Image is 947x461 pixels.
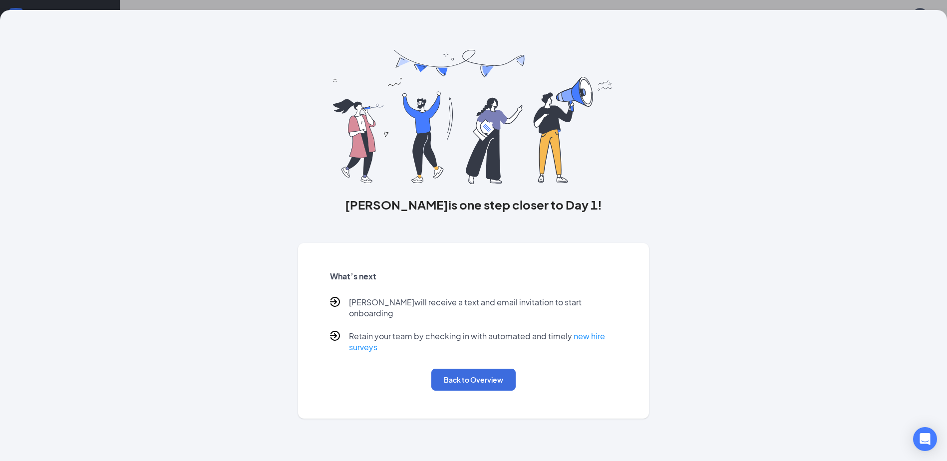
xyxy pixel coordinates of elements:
[349,331,605,352] a: new hire surveys
[349,331,618,353] p: Retain your team by checking in with automated and timely
[349,297,618,319] p: [PERSON_NAME] will receive a text and email invitation to start onboarding
[913,427,937,451] div: Open Intercom Messenger
[333,50,614,184] img: you are all set
[431,369,516,391] button: Back to Overview
[298,196,649,213] h3: [PERSON_NAME] is one step closer to Day 1!
[330,271,618,282] h5: What’s next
